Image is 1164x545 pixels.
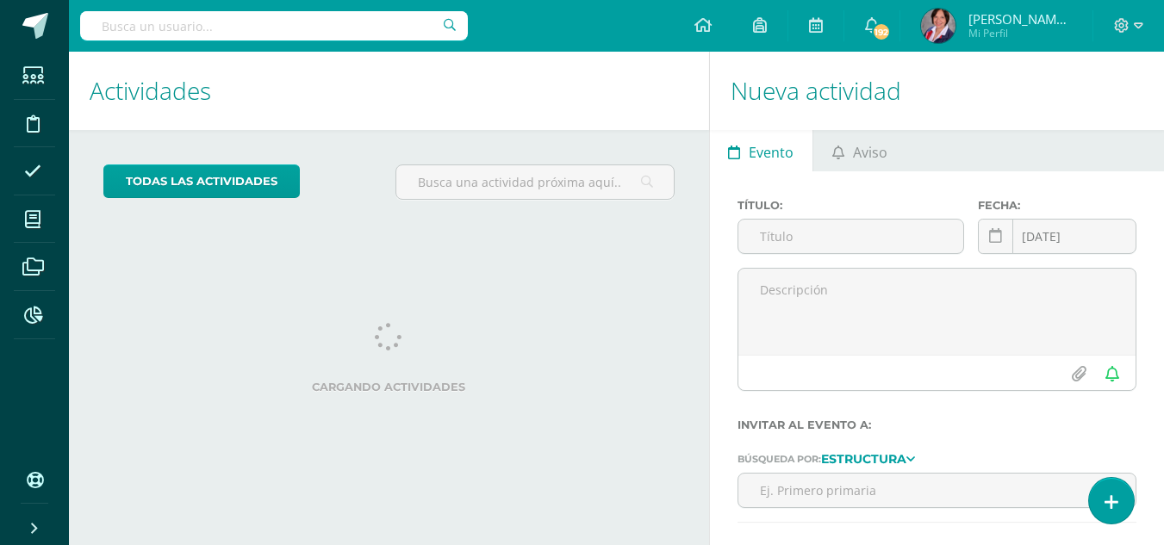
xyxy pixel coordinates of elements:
[853,132,887,173] span: Aviso
[821,451,906,467] strong: Estructura
[872,22,891,41] span: 192
[921,9,955,43] img: 9cc45377ee35837361e2d5ac646c5eda.png
[710,130,812,171] a: Evento
[979,220,1136,253] input: Fecha de entrega
[80,11,468,40] input: Busca un usuario...
[738,199,965,212] label: Título:
[738,418,1136,431] label: Invitar al evento a:
[968,10,1072,28] span: [PERSON_NAME] de [GEOGRAPHIC_DATA]
[103,381,675,393] label: Cargando actividades
[738,453,821,465] span: Búsqueda por:
[731,52,1143,130] h1: Nueva actividad
[738,220,964,253] input: Título
[396,165,673,199] input: Busca una actividad próxima aquí...
[813,130,906,171] a: Aviso
[978,199,1136,212] label: Fecha:
[821,452,915,464] a: Estructura
[968,26,1072,40] span: Mi Perfil
[749,132,794,173] span: Evento
[90,52,688,130] h1: Actividades
[738,474,1136,507] input: Ej. Primero primaria
[103,164,300,198] a: todas las Actividades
